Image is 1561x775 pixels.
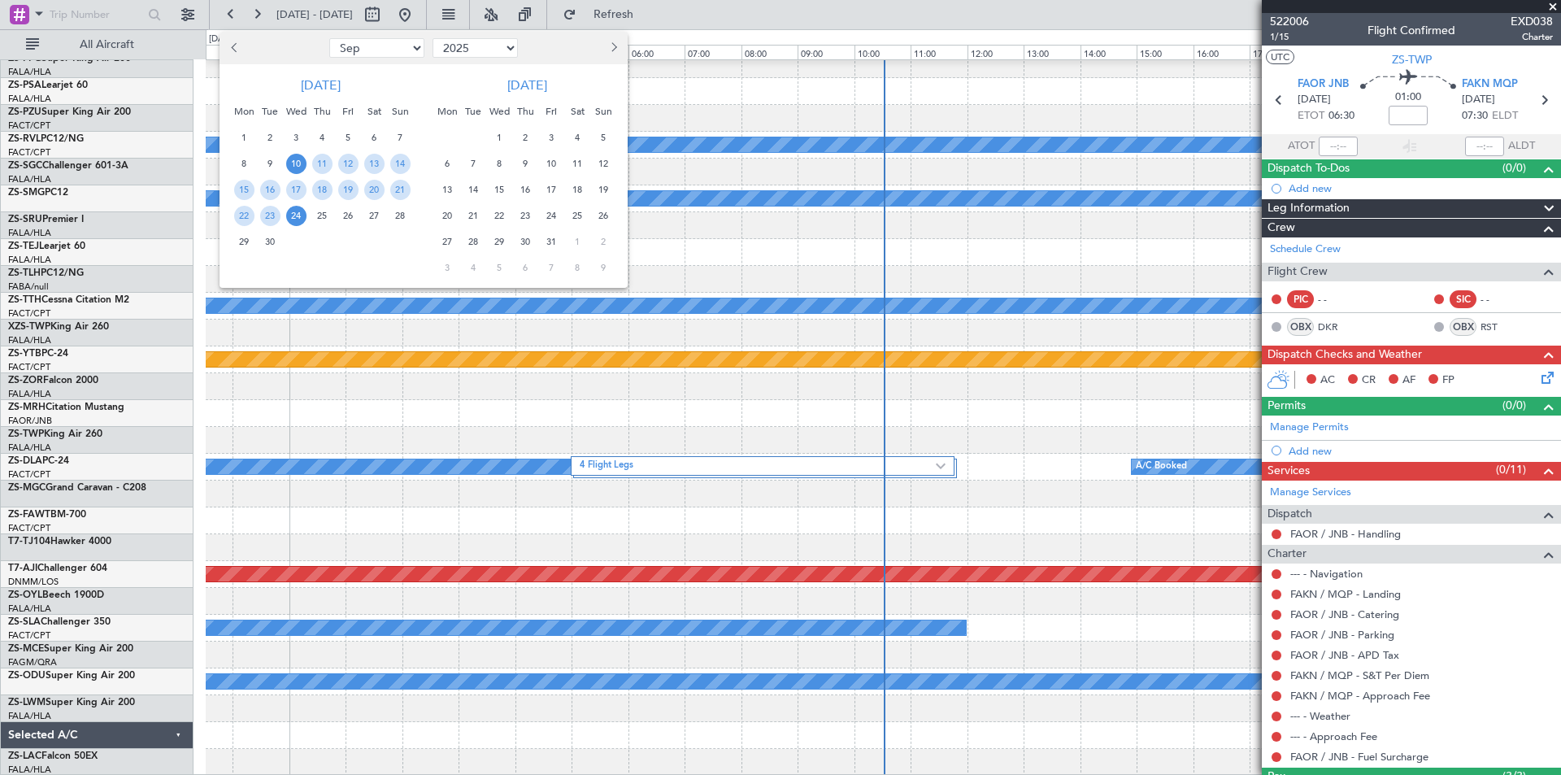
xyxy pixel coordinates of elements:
[437,180,458,200] span: 13
[234,128,254,148] span: 1
[312,206,333,226] span: 25
[590,229,616,255] div: 2-11-2025
[434,98,460,124] div: Mon
[390,206,411,226] span: 28
[541,232,562,252] span: 31
[434,176,460,202] div: 13-10-2025
[515,206,536,226] span: 23
[515,232,536,252] span: 30
[489,128,510,148] span: 1
[460,255,486,281] div: 4-11-2025
[489,154,510,174] span: 8
[309,124,335,150] div: 4-9-2025
[361,124,387,150] div: 6-9-2025
[234,206,254,226] span: 22
[567,180,588,200] span: 18
[387,98,413,124] div: Sun
[387,124,413,150] div: 7-9-2025
[541,258,562,278] span: 7
[463,232,484,252] span: 28
[515,258,536,278] span: 6
[594,128,614,148] span: 5
[335,150,361,176] div: 12-9-2025
[512,255,538,281] div: 6-11-2025
[512,150,538,176] div: 9-10-2025
[434,229,460,255] div: 27-10-2025
[515,180,536,200] span: 16
[335,124,361,150] div: 5-9-2025
[260,154,280,174] span: 9
[283,176,309,202] div: 17-9-2025
[338,206,359,226] span: 26
[538,229,564,255] div: 31-10-2025
[437,232,458,252] span: 27
[538,176,564,202] div: 17-10-2025
[257,98,283,124] div: Tue
[564,124,590,150] div: 4-10-2025
[434,255,460,281] div: 3-11-2025
[338,180,359,200] span: 19
[257,150,283,176] div: 9-9-2025
[286,180,307,200] span: 17
[387,202,413,229] div: 28-9-2025
[231,176,257,202] div: 15-9-2025
[512,124,538,150] div: 2-10-2025
[594,154,614,174] span: 12
[257,176,283,202] div: 16-9-2025
[437,154,458,174] span: 6
[590,255,616,281] div: 9-11-2025
[257,202,283,229] div: 23-9-2025
[463,258,484,278] span: 4
[564,176,590,202] div: 18-10-2025
[564,150,590,176] div: 11-10-2025
[460,229,486,255] div: 28-10-2025
[486,202,512,229] div: 22-10-2025
[594,180,614,200] span: 19
[364,154,385,174] span: 13
[486,176,512,202] div: 15-10-2025
[460,150,486,176] div: 7-10-2025
[463,180,484,200] span: 14
[489,206,510,226] span: 22
[538,124,564,150] div: 3-10-2025
[567,154,588,174] span: 11
[390,180,411,200] span: 21
[231,202,257,229] div: 22-9-2025
[564,202,590,229] div: 25-10-2025
[604,35,622,61] button: Next month
[260,128,280,148] span: 2
[234,154,254,174] span: 8
[541,206,562,226] span: 24
[231,229,257,255] div: 29-9-2025
[231,124,257,150] div: 1-9-2025
[309,150,335,176] div: 11-9-2025
[564,98,590,124] div: Sat
[309,98,335,124] div: Thu
[538,150,564,176] div: 10-10-2025
[257,229,283,255] div: 30-9-2025
[538,255,564,281] div: 7-11-2025
[361,98,387,124] div: Sat
[564,229,590,255] div: 1-11-2025
[309,202,335,229] div: 25-9-2025
[260,180,280,200] span: 16
[486,255,512,281] div: 5-11-2025
[512,202,538,229] div: 23-10-2025
[512,176,538,202] div: 16-10-2025
[260,206,280,226] span: 23
[390,128,411,148] span: 7
[286,154,307,174] span: 10
[590,124,616,150] div: 5-10-2025
[234,232,254,252] span: 29
[364,206,385,226] span: 27
[541,154,562,174] span: 10
[283,98,309,124] div: Wed
[567,206,588,226] span: 25
[335,98,361,124] div: Fri
[335,202,361,229] div: 26-9-2025
[231,150,257,176] div: 8-9-2025
[512,98,538,124] div: Thu
[437,258,458,278] span: 3
[257,124,283,150] div: 2-9-2025
[335,176,361,202] div: 19-9-2025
